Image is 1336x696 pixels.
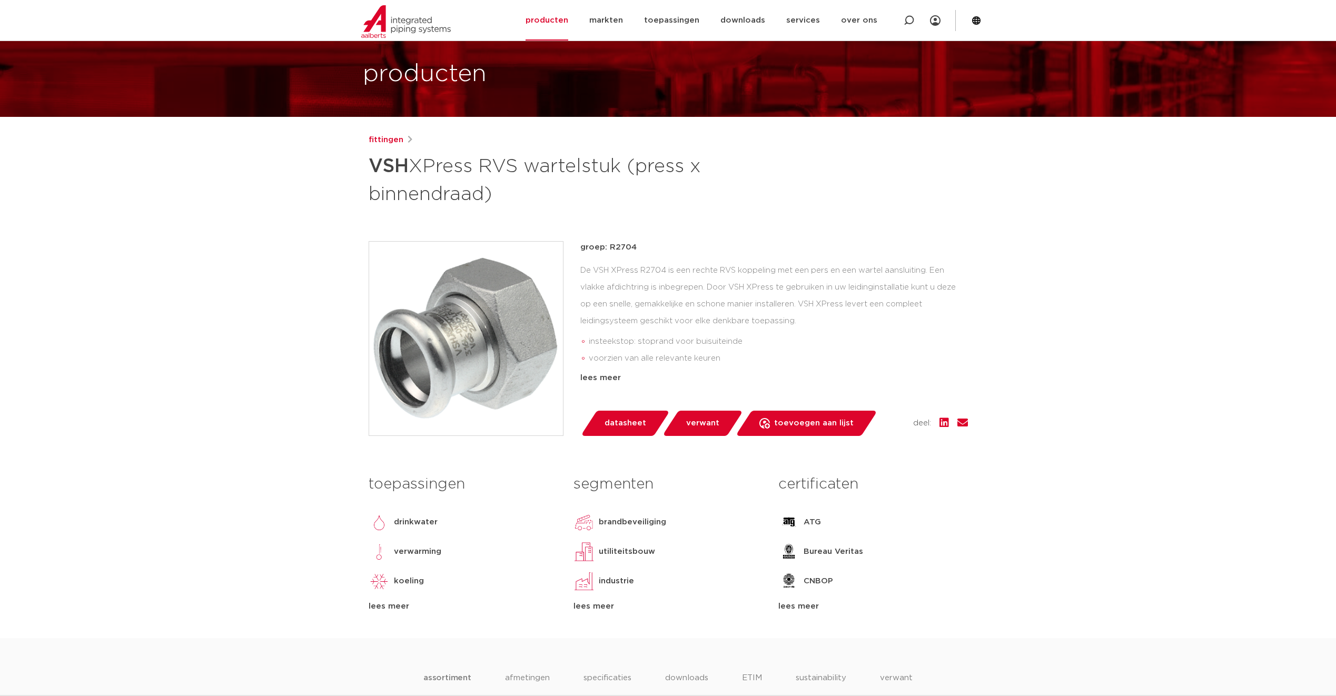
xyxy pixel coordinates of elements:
div: lees meer [369,600,558,613]
li: insteekstop: stoprand voor buisuiteinde [589,333,968,350]
li: voorzien van alle relevante keuren [589,350,968,367]
h1: producten [363,57,487,91]
span: deel: [913,417,931,430]
p: brandbeveiliging [599,516,666,529]
img: ATG [778,512,799,533]
img: koeling [369,571,390,592]
img: Product Image for VSH XPress RVS wartelstuk (press x binnendraad) [369,242,563,435]
div: De VSH XPress R2704 is een rechte RVS koppeling met een pers en een wartel aansluiting. Een vlakk... [580,262,968,367]
div: lees meer [573,600,763,613]
p: ATG [804,516,821,529]
p: drinkwater [394,516,438,529]
p: industrie [599,575,634,588]
a: fittingen [369,134,403,146]
strong: VSH [369,157,409,176]
div: lees meer [580,372,968,384]
span: datasheet [605,415,646,432]
img: utiliteitsbouw [573,541,595,562]
img: brandbeveiliging [573,512,595,533]
a: datasheet [580,411,670,436]
p: verwarming [394,545,441,558]
h3: segmenten [573,474,763,495]
h3: toepassingen [369,474,558,495]
p: utiliteitsbouw [599,545,655,558]
p: Bureau Veritas [804,545,863,558]
span: toevoegen aan lijst [774,415,854,432]
a: verwant [662,411,743,436]
div: lees meer [778,600,967,613]
img: Bureau Veritas [778,541,799,562]
p: CNBOP [804,575,833,588]
p: groep: R2704 [580,241,968,254]
li: Leak Before Pressed-functie [589,367,968,384]
img: industrie [573,571,595,592]
h3: certificaten [778,474,967,495]
img: drinkwater [369,512,390,533]
h1: XPress RVS wartelstuk (press x binnendraad) [369,151,764,207]
img: CNBOP [778,571,799,592]
img: verwarming [369,541,390,562]
p: koeling [394,575,424,588]
span: verwant [686,415,719,432]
